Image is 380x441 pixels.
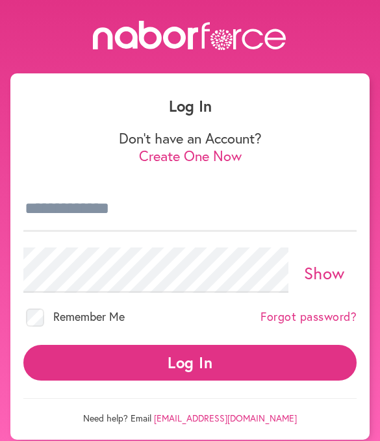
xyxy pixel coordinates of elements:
[260,310,357,324] a: Forgot password?
[304,262,345,284] a: Show
[139,146,242,165] a: Create One Now
[53,309,125,324] span: Remember Me
[154,412,297,424] a: [EMAIL_ADDRESS][DOMAIN_NAME]
[23,398,357,424] p: Need help? Email
[23,130,357,164] p: Don't have an Account?
[23,97,357,116] h1: Log In
[23,345,357,381] button: Log In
